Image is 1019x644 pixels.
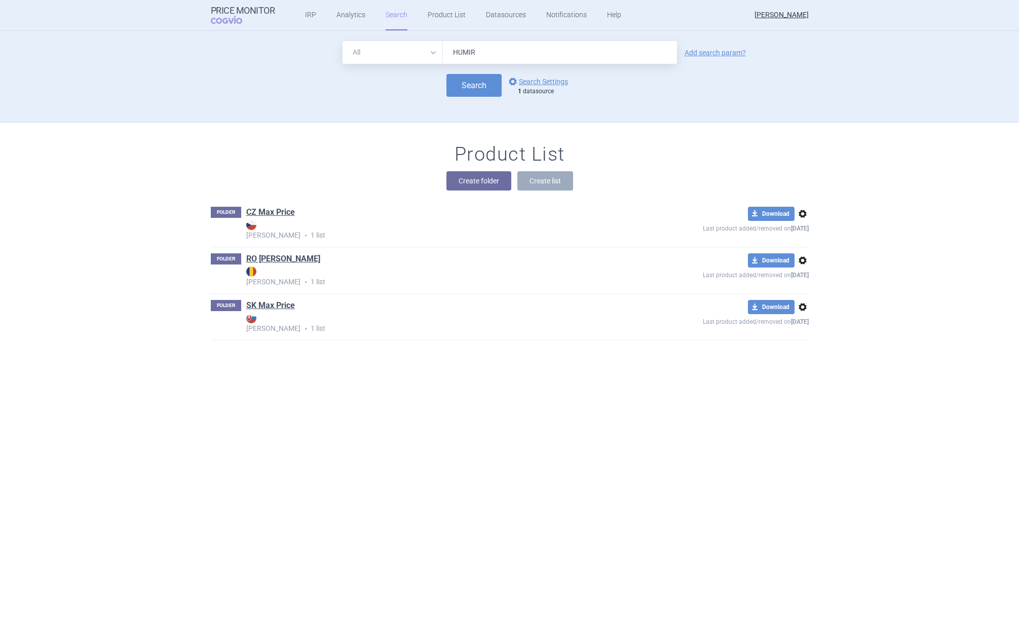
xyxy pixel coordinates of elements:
[518,88,521,95] strong: 1
[629,314,809,327] p: Last product added/removed on
[246,220,256,230] img: CZ
[211,207,241,218] p: FOLDER
[446,74,502,97] button: Search
[246,220,629,241] p: 1 list
[246,207,295,218] a: CZ Max Price
[518,88,573,96] div: datasource
[246,267,256,277] img: RO
[246,300,295,313] h1: SK Max Price
[246,313,256,323] img: SK
[748,207,795,221] button: Download
[246,267,629,286] strong: [PERSON_NAME]
[300,324,311,334] i: •
[246,207,295,220] h1: CZ Max Price
[517,171,573,191] button: Create list
[507,75,568,88] a: Search Settings
[446,171,511,191] button: Create folder
[300,231,311,241] i: •
[685,49,746,56] a: Add search param?
[246,253,320,267] h1: RO Max Price
[211,6,275,16] strong: Price Monitor
[791,272,809,279] strong: [DATE]
[300,277,311,287] i: •
[246,253,320,264] a: RO [PERSON_NAME]
[211,253,241,264] p: FOLDER
[629,268,809,280] p: Last product added/removed on
[246,220,629,239] strong: [PERSON_NAME]
[629,221,809,234] p: Last product added/removed on
[455,143,565,166] h1: Product List
[791,318,809,325] strong: [DATE]
[211,300,241,311] p: FOLDER
[748,253,795,268] button: Download
[246,300,295,311] a: SK Max Price
[211,6,275,25] a: Price MonitorCOGVIO
[791,225,809,232] strong: [DATE]
[211,16,256,24] span: COGVIO
[748,300,795,314] button: Download
[246,313,629,334] p: 1 list
[246,267,629,287] p: 1 list
[246,313,629,332] strong: [PERSON_NAME]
